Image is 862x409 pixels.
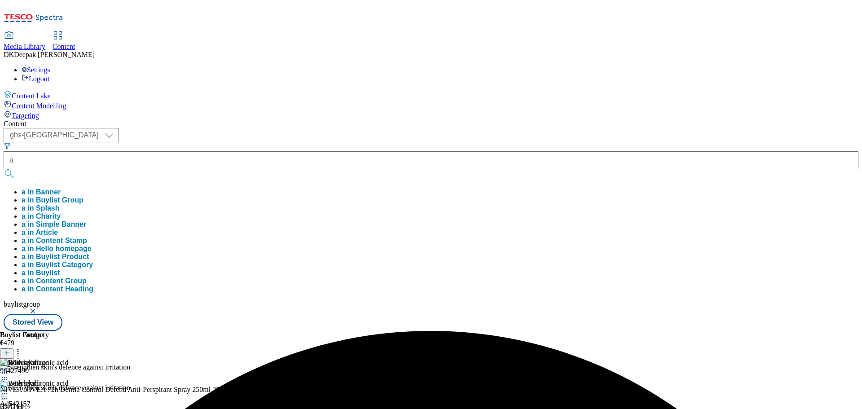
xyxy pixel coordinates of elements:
[22,245,92,253] div: a in
[22,196,84,204] button: a in Buylist Group
[4,100,858,110] a: Content Modelling
[22,237,87,245] button: a in Content Stamp
[22,229,58,237] button: a in Article
[22,66,50,74] a: Settings
[4,151,858,169] input: Search
[22,261,93,269] button: a in Buylist Category
[22,285,93,293] button: a in Content Heading
[14,51,95,58] span: Deepak [PERSON_NAME]
[12,102,66,110] span: Content Modelling
[22,253,89,261] button: a in Buylist Product
[4,314,62,331] button: Stored View
[36,237,87,244] span: Content Stamp
[4,32,45,51] a: Media Library
[22,269,60,277] button: a in Buylist
[22,237,87,245] div: a in
[22,277,87,285] button: a in Content Group
[4,300,40,308] span: buylistgroup
[22,204,59,212] button: a in Splash
[12,112,39,119] span: Targeting
[4,51,14,58] span: DK
[36,196,84,204] span: Buylist Group
[4,90,858,100] a: Content Lake
[4,110,858,120] a: Targeting
[53,43,75,50] span: Content
[22,220,86,229] button: a in Simple Banner
[22,188,61,196] button: a in Banner
[22,277,87,285] div: a in
[22,245,92,253] button: a in Hello homepage
[22,75,49,83] a: Logout
[22,196,84,204] div: a in
[4,142,11,150] svg: Search Filters
[36,277,87,285] span: Content Group
[36,245,92,252] span: Hello homepage
[12,92,51,100] span: Content Lake
[53,32,75,51] a: Content
[22,212,61,220] button: a in Charity
[4,43,45,50] span: Media Library
[4,120,858,128] div: Content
